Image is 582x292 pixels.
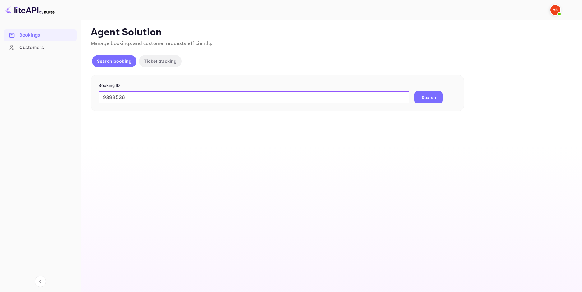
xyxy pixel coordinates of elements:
a: Customers [4,42,77,53]
p: Booking ID [99,83,456,89]
p: Search booking [97,58,132,64]
div: Customers [19,44,74,51]
button: Search [414,91,443,103]
input: Enter Booking ID (e.g., 63782194) [99,91,409,103]
span: Manage bookings and customer requests efficiently. [91,40,213,47]
div: Customers [4,42,77,54]
p: Agent Solution [91,26,571,39]
button: Collapse navigation [35,276,46,287]
p: Ticket tracking [144,58,177,64]
a: Bookings [4,29,77,41]
img: Yandex Support [550,5,560,15]
div: Bookings [19,32,74,39]
img: LiteAPI logo [5,5,55,15]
